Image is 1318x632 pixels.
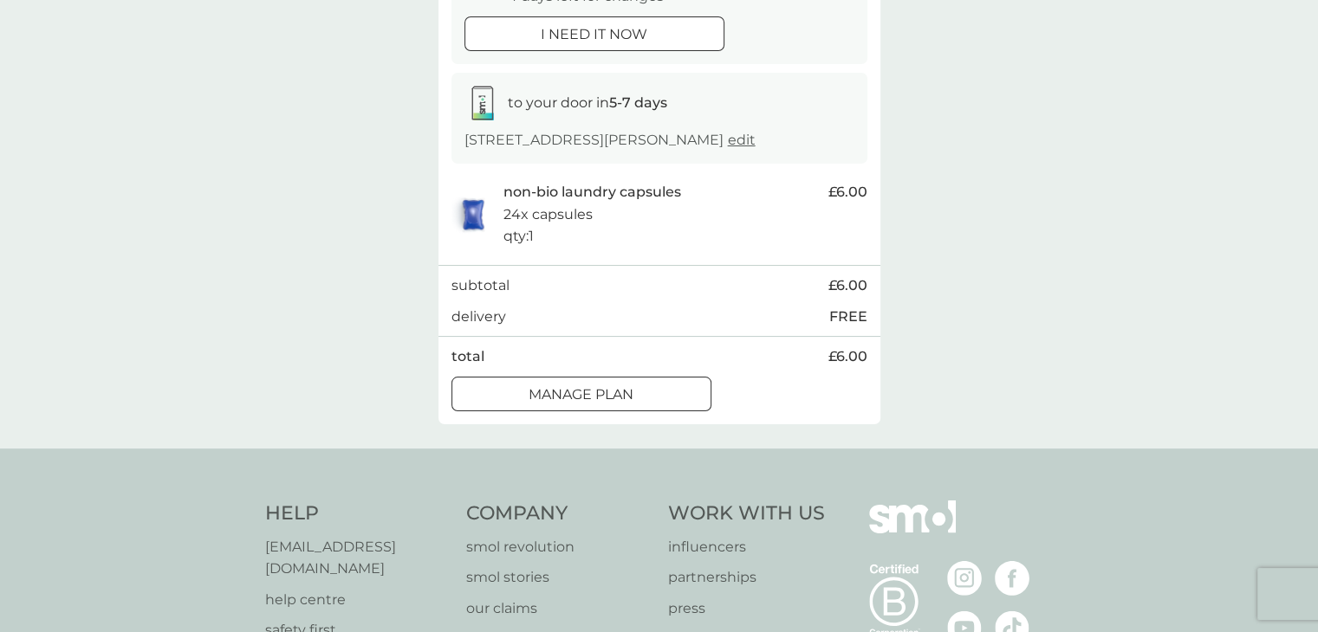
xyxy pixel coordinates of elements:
[995,561,1029,596] img: visit the smol Facebook page
[265,500,450,527] h4: Help
[466,500,651,527] h4: Company
[869,500,956,559] img: smol
[668,500,825,527] h4: Work With Us
[668,566,825,589] a: partnerships
[668,536,825,558] a: influencers
[947,561,982,596] img: visit the smol Instagram page
[451,306,506,328] p: delivery
[529,384,633,406] p: Manage plan
[828,274,867,297] span: £6.00
[503,225,534,248] p: qty : 1
[828,181,867,203] span: £6.00
[728,132,756,148] a: edit
[828,345,867,368] span: £6.00
[466,597,651,620] a: our claims
[466,566,651,589] a: smol stories
[503,203,593,226] p: 24x capsules
[503,181,681,203] p: non-bio laundry capsules
[451,377,711,411] button: Manage plan
[609,94,667,111] strong: 5-7 days
[668,597,825,620] a: press
[451,345,484,368] p: total
[464,129,756,152] p: [STREET_ADDRESS][PERSON_NAME]
[451,274,510,297] p: subtotal
[265,536,450,580] a: [EMAIL_ADDRESS][DOMAIN_NAME]
[464,16,724,51] button: i need it now
[508,94,667,111] span: to your door in
[541,23,647,46] p: i need it now
[829,306,867,328] p: FREE
[265,589,450,611] a: help centre
[466,536,651,558] a: smol revolution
